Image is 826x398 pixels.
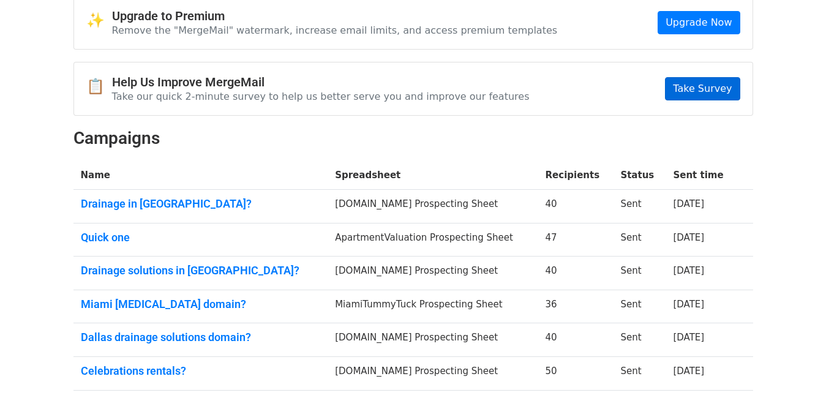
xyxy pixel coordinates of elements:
[665,77,740,100] a: Take Survey
[112,9,558,23] h4: Upgrade to Premium
[328,161,538,190] th: Spreadsheet
[538,323,614,357] td: 40
[538,190,614,223] td: 40
[673,265,704,276] a: [DATE]
[613,161,666,190] th: Status
[613,323,666,357] td: Sent
[86,12,112,29] span: ✨
[613,190,666,223] td: Sent
[86,78,112,96] span: 📋
[673,332,704,343] a: [DATE]
[81,364,321,378] a: Celebrations rentals?
[73,161,328,190] th: Name
[328,357,538,391] td: [DOMAIN_NAME] Prospecting Sheet
[81,264,321,277] a: Drainage solutions in [GEOGRAPHIC_DATA]?
[613,357,666,391] td: Sent
[112,24,558,37] p: Remove the "MergeMail" watermark, increase email limits, and access premium templates
[328,290,538,323] td: MiamiTummyTuck Prospecting Sheet
[328,223,538,257] td: ApartmentValuation Prospecting Sheet
[538,290,614,323] td: 36
[613,257,666,290] td: Sent
[81,298,321,311] a: Miami [MEDICAL_DATA] domain?
[328,190,538,223] td: [DOMAIN_NAME] Prospecting Sheet
[81,197,321,211] a: Drainage in [GEOGRAPHIC_DATA]?
[673,299,704,310] a: [DATE]
[613,223,666,257] td: Sent
[73,128,753,149] h2: Campaigns
[538,223,614,257] td: 47
[666,161,737,190] th: Sent time
[538,257,614,290] td: 40
[112,90,530,103] p: Take our quick 2-minute survey to help us better serve you and improve our features
[328,257,538,290] td: [DOMAIN_NAME] Prospecting Sheet
[538,161,614,190] th: Recipients
[673,198,704,209] a: [DATE]
[112,75,530,89] h4: Help Us Improve MergeMail
[328,323,538,357] td: [DOMAIN_NAME] Prospecting Sheet
[81,331,321,344] a: Dallas drainage solutions domain?
[613,290,666,323] td: Sent
[673,366,704,377] a: [DATE]
[538,357,614,391] td: 50
[658,11,740,34] a: Upgrade Now
[81,231,321,244] a: Quick one
[765,339,826,398] iframe: Chat Widget
[673,232,704,243] a: [DATE]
